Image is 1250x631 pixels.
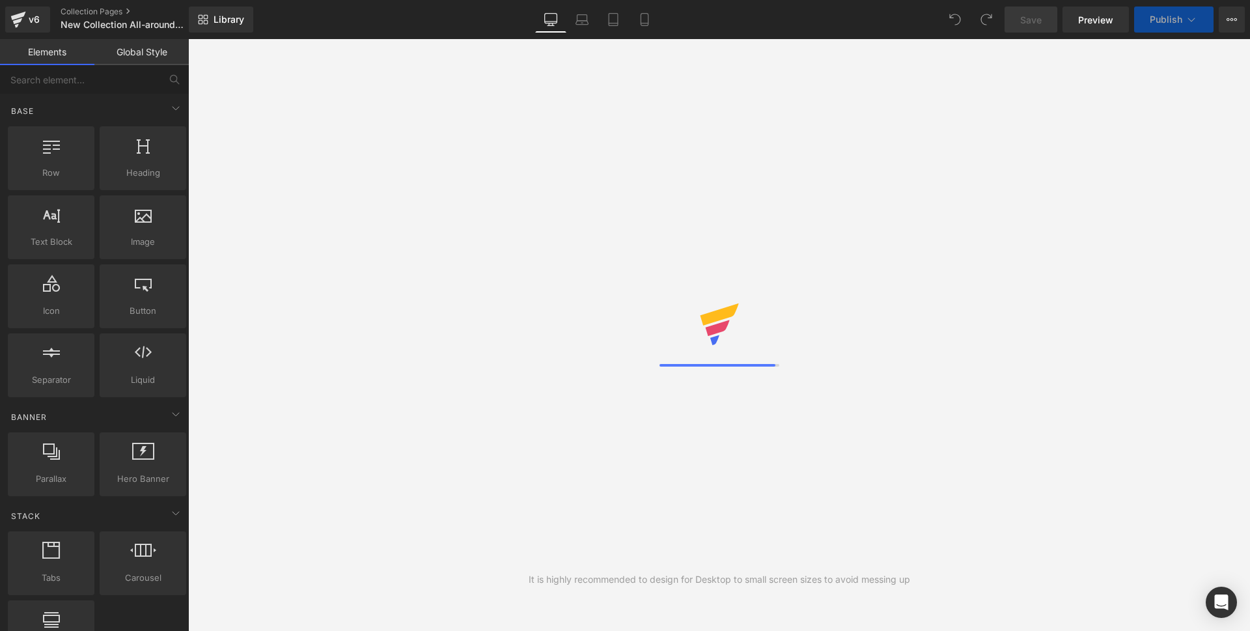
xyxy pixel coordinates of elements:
a: Laptop [566,7,598,33]
a: v6 [5,7,50,33]
span: Save [1020,13,1042,27]
span: Text Block [12,235,90,249]
a: Global Style [94,39,189,65]
button: Publish [1134,7,1214,33]
span: Liquid [104,373,182,387]
a: Tablet [598,7,629,33]
span: Hero Banner [104,472,182,486]
a: Collection Pages [61,7,210,17]
span: New Collection All-around Paddle Board [61,20,186,30]
span: Publish [1150,14,1182,25]
div: v6 [26,11,42,28]
span: Image [104,235,182,249]
a: Mobile [629,7,660,33]
span: Stack [10,510,42,522]
span: Tabs [12,571,90,585]
span: Base [10,105,35,117]
button: More [1219,7,1245,33]
button: Undo [942,7,968,33]
a: Preview [1062,7,1129,33]
a: New Library [189,7,253,33]
div: It is highly recommended to design for Desktop to small screen sizes to avoid messing up [529,572,910,587]
span: Icon [12,304,90,318]
span: Banner [10,411,48,423]
span: Button [104,304,182,318]
span: Library [214,14,244,25]
span: Row [12,166,90,180]
span: Heading [104,166,182,180]
span: Preview [1078,13,1113,27]
span: Carousel [104,571,182,585]
button: Redo [973,7,999,33]
a: Desktop [535,7,566,33]
span: Separator [12,373,90,387]
div: Open Intercom Messenger [1206,587,1237,618]
span: Parallax [12,472,90,486]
